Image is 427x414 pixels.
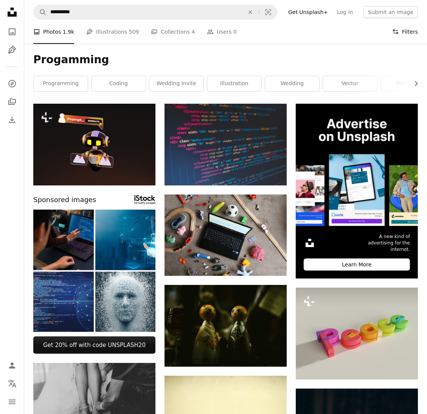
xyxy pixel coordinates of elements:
a: Collections [5,94,20,109]
a: Explore [5,76,20,91]
img: two Russian dolls on dark surface [165,285,287,367]
form: Find visuals sitewide [33,5,278,20]
span: 4 [191,28,195,36]
a: lines of HTML codes [165,141,287,148]
span: Sponsored images [33,195,96,205]
a: Users 0 [207,20,237,44]
a: Collections 4 [151,20,195,44]
a: wedding [265,76,319,91]
button: Language [5,376,20,391]
img: Deep Learning, Artificial Intelligence Background [95,272,156,332]
button: scroll list to the right [409,76,418,91]
img: a colorful word spelling out the word blog on a white background [296,288,418,379]
img: A picture of a robot flying through the air [33,104,155,185]
button: Menu [5,394,20,409]
span: 509 [129,28,139,36]
img: Two Developer Computer programmer working together Coding on laptop computer at home office. [33,210,94,270]
img: file-1631306537910-2580a29a3cfcimage [304,237,316,249]
a: Illustrations 509 [86,20,139,44]
a: Download History [5,112,20,128]
img: Quantum Computing: Businessman Holding Quantum Computing Technology on Global Technology Network,... [95,210,156,270]
a: Get Unsplash+ [284,6,332,18]
a: Photos [5,24,20,39]
a: vector [323,76,377,91]
button: Visual search [259,5,277,19]
button: Submit an image [363,6,418,18]
h1: Progamming [33,53,418,67]
a: Log in / Sign up [5,358,20,373]
a: wedding invite [149,76,203,91]
a: Log in [332,6,357,18]
a: illustration [207,76,261,91]
a: Illustrations [5,42,20,58]
a: a colorful word spelling out the word blog on a white background [296,330,418,337]
a: programming [34,76,88,91]
button: Filters [392,20,418,44]
span: A new kind of advertising for the internet. [358,233,410,252]
button: Clear [242,5,259,19]
img: a laptop on a carpet [165,195,287,276]
a: a laptop on a carpet [165,232,287,238]
a: woman in black dress and black leather peep toe heeled sandals [33,400,155,407]
img: file-1635990755334-4bfd90f37242image [296,104,418,226]
button: Search Unsplash [34,5,47,19]
a: A picture of a robot flying through the air [33,141,155,148]
img: lines of HTML codes [165,104,287,185]
a: coding [92,76,146,91]
a: two Russian dolls on dark surface [165,322,287,329]
a: Get 20% off with code UNSPLASH20 [33,336,155,354]
a: A new kind of advertising for the internet.Learn More [296,104,418,279]
a: Home — Unsplash [5,5,20,21]
div: Learn More [304,258,410,271]
span: 0 [233,28,237,36]
img: Glowing python programming language code on a blue digital surface with a sphere grid design info... [33,272,94,332]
